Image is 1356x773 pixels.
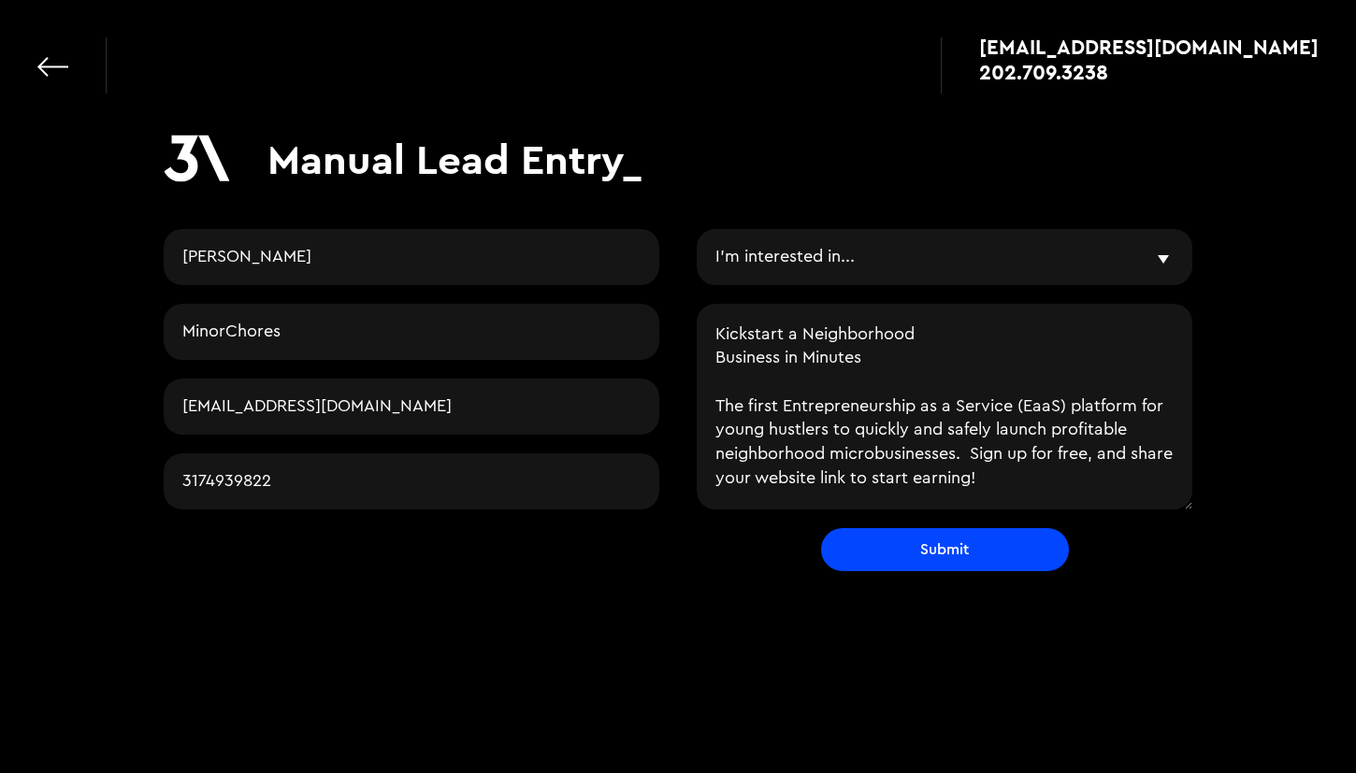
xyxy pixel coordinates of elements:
a: 202.709.3238 [979,63,1319,81]
input: Your Phone (Optional) [164,453,659,509]
a: [EMAIL_ADDRESS][DOMAIN_NAME] [979,37,1319,56]
div: 202.709.3238 [979,63,1108,81]
input: Submit [821,528,1069,571]
input: Your Email [164,379,659,435]
input: Your Name [164,229,659,285]
form: Contact Request [164,229,1192,571]
h1: Manual Lead Entry_ [267,135,642,184]
input: Company Name [164,304,659,360]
